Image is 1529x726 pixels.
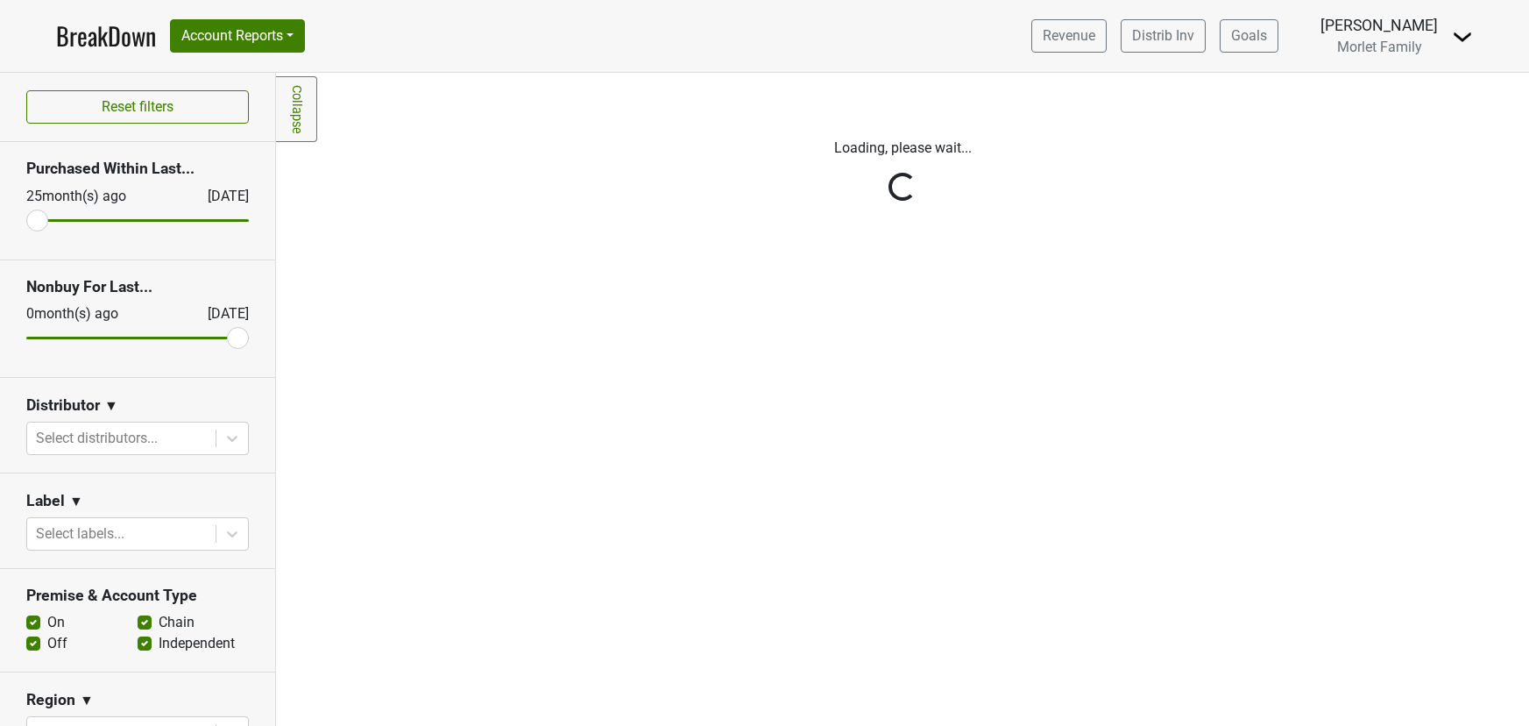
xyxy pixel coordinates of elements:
[1337,39,1422,55] span: Morlet Family
[1031,19,1107,53] a: Revenue
[1121,19,1206,53] a: Distrib Inv
[276,76,317,142] a: Collapse
[416,138,1389,159] p: Loading, please wait...
[170,19,305,53] button: Account Reports
[1320,14,1438,37] div: [PERSON_NAME]
[56,18,156,54] a: BreakDown
[1220,19,1278,53] a: Goals
[1452,26,1473,47] img: Dropdown Menu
